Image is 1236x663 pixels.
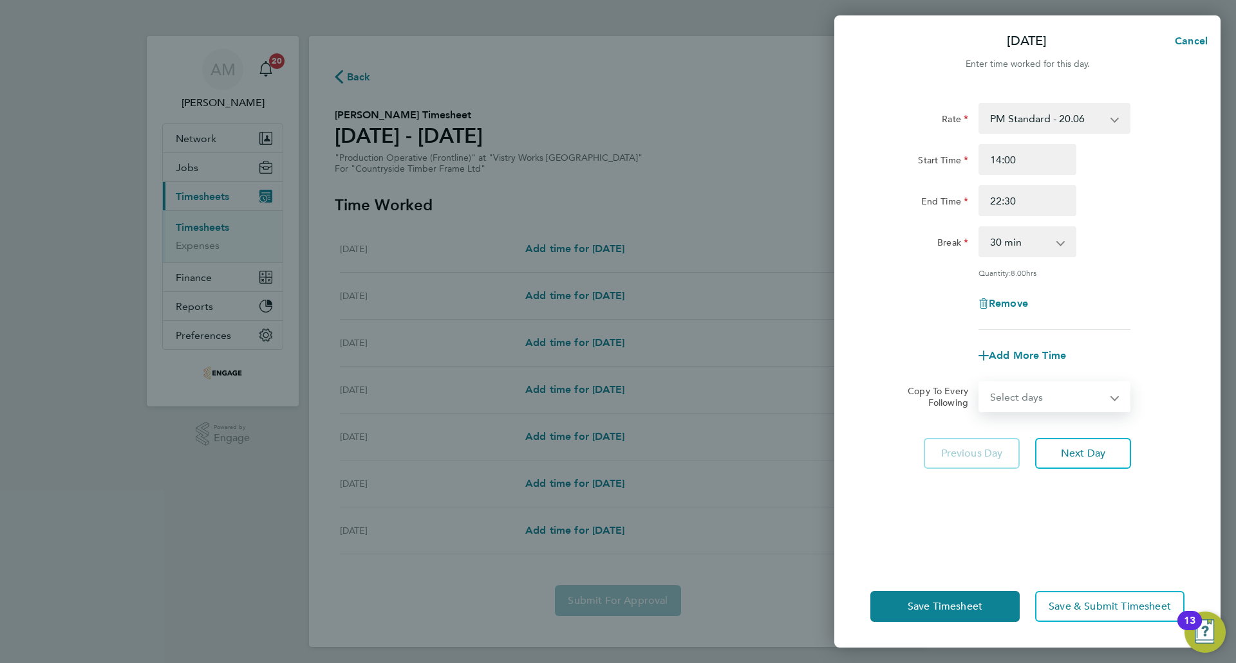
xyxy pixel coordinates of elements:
[1184,612,1226,653] button: Open Resource Center, 13 new notifications
[834,57,1221,72] div: Enter time worked for this day.
[908,600,982,613] span: Save Timesheet
[1061,447,1105,460] span: Next Day
[1007,32,1047,50] p: [DATE]
[1184,621,1195,637] div: 13
[1171,35,1208,47] span: Cancel
[989,297,1028,309] span: Remove
[979,185,1076,216] input: E.g. 18:00
[1011,268,1026,278] span: 8.00
[979,298,1028,309] button: Remove
[942,113,968,129] label: Rate
[979,144,1076,175] input: E.g. 08:00
[1035,438,1131,469] button: Next Day
[937,237,968,252] label: Break
[870,591,1020,622] button: Save Timesheet
[897,385,968,408] label: Copy To Every Following
[1049,600,1171,613] span: Save & Submit Timesheet
[989,349,1066,361] span: Add More Time
[1035,591,1184,622] button: Save & Submit Timesheet
[979,268,1130,278] div: Quantity: hrs
[979,350,1066,361] button: Add More Time
[918,154,968,170] label: Start Time
[1154,28,1221,54] button: Cancel
[921,195,968,211] label: End Time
